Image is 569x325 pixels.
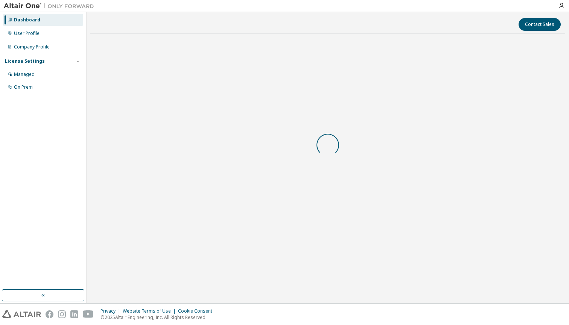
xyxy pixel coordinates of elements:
div: Managed [14,71,35,77]
button: Contact Sales [519,18,561,31]
div: Cookie Consent [178,308,217,314]
div: Company Profile [14,44,50,50]
img: linkedin.svg [70,310,78,318]
div: Website Terms of Use [123,308,178,314]
div: On Prem [14,84,33,90]
div: User Profile [14,30,40,36]
img: facebook.svg [46,310,53,318]
img: Altair One [4,2,98,10]
div: Dashboard [14,17,40,23]
img: youtube.svg [83,310,94,318]
div: Privacy [100,308,123,314]
img: instagram.svg [58,310,66,318]
div: License Settings [5,58,45,64]
img: altair_logo.svg [2,310,41,318]
p: © 2025 Altair Engineering, Inc. All Rights Reserved. [100,314,217,320]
